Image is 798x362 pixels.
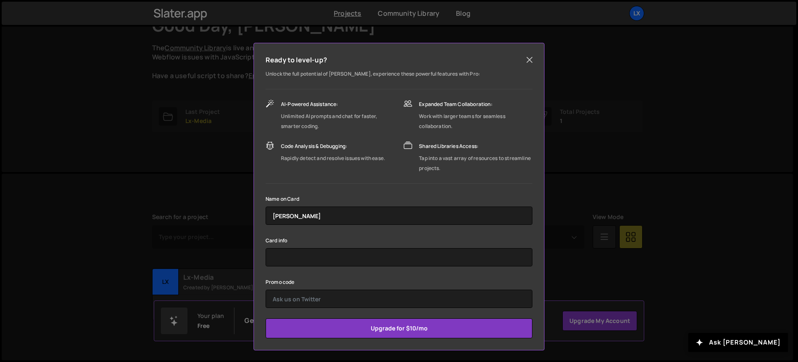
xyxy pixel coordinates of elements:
img: tab_domain_overview_orange.svg [34,48,40,55]
div: Keywords nach Traffic [90,49,143,54]
input: Ask us on Twitter [266,290,532,308]
div: Work with larger teams for seamless collaboration. [419,111,532,131]
iframe: Sicherer Eingaberahmen für Kartenzahlungen [273,248,525,266]
label: Name on Card [266,195,299,203]
p: Unlock the full potential of [PERSON_NAME], experience these powerful features with Pro: [266,69,532,79]
div: Tap into a vast array of resources to streamline projects. [419,153,532,173]
div: Rapidly detect and resolve issues with ease. [281,153,385,163]
div: v 4.0.25 [23,13,41,20]
img: tab_keywords_by_traffic_grey.svg [81,48,88,55]
div: Expanded Team Collaboration: [419,99,532,109]
div: Unlimited AI prompts and chat for faster, smarter coding. [281,111,395,131]
img: logo_orange.svg [13,13,20,20]
input: Kelly Slater [266,207,532,225]
div: Domain: [PERSON_NAME][DOMAIN_NAME] [22,22,138,28]
label: Promo code [266,278,295,286]
img: website_grey.svg [13,22,20,28]
input: Upgrade for $10/mo [266,318,532,338]
label: Card info [266,236,287,245]
div: AI-Powered Assistance: [281,99,395,109]
div: Code Analysis & Debugging: [281,141,385,151]
button: Close [523,54,536,66]
div: Domain [43,49,61,54]
h5: Ready to level-up? [266,55,327,65]
button: Ask [PERSON_NAME] [688,333,788,352]
div: Shared Libraries Access: [419,141,532,151]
